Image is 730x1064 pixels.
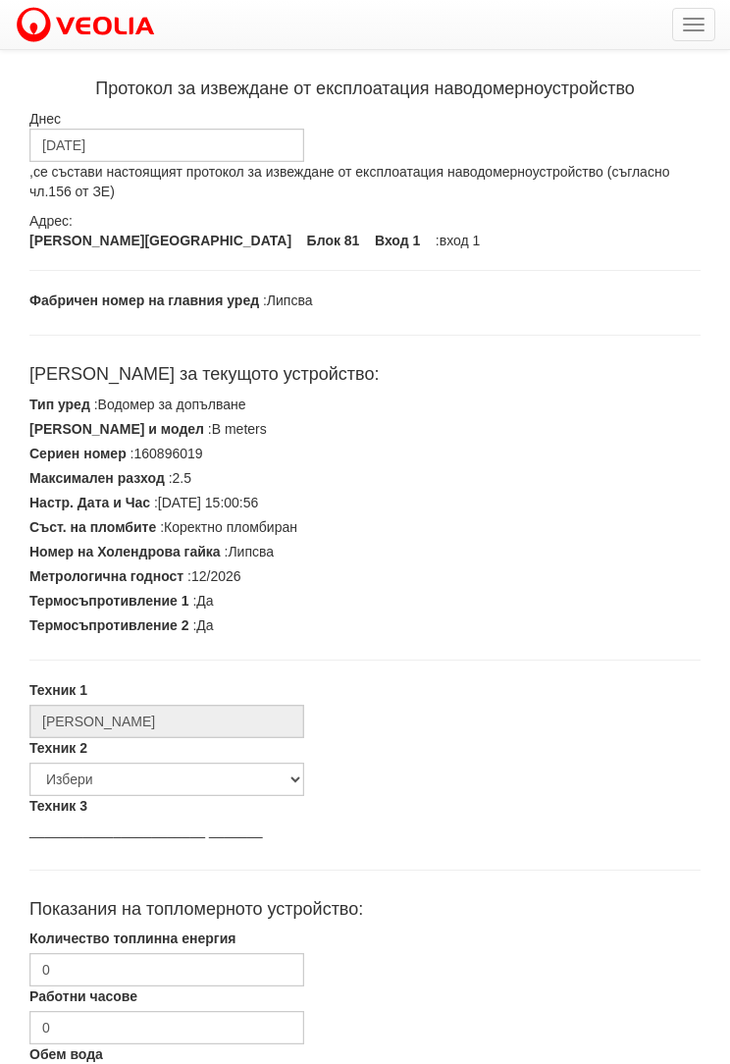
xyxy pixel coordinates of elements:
[196,593,213,609] span: Да
[15,5,164,46] img: VeoliaLogo.png
[191,568,241,584] span: 12/2026
[29,211,701,250] p: Адрес: :
[15,517,715,542] div: :
[267,293,313,308] span: Липсва
[29,109,701,201] p: Днес ,се състави настоящият протокол за извеждане от експлоатация на устройство (съгласно чл.156 ...
[29,796,87,816] label: Техник 3
[29,591,188,611] label: Термосъпротивление 1
[29,566,183,586] label: Метрологична годност
[15,615,715,640] div: :
[29,395,90,414] label: Тип уред
[15,493,715,517] div: :
[29,233,291,248] strong: [PERSON_NAME][GEOGRAPHIC_DATA]
[29,291,259,310] label: Фабричен номер на главния уред
[29,615,188,635] label: Термосъпротивление 2
[228,544,274,559] span: Липсва
[29,900,701,920] h4: Показания на топломерното устройство:
[29,542,221,561] label: Номер на Холендрова гайка
[462,164,532,180] span: водомерно
[98,397,246,412] span: Водомер за допълване
[375,233,420,248] strong: Вход 1
[15,591,715,615] div: :
[15,444,715,468] div: :
[29,444,127,463] label: Сериен номер
[29,419,204,439] label: [PERSON_NAME] и модел
[196,617,213,633] span: Да
[15,566,715,591] div: :
[307,233,360,248] strong: Блок 81
[440,233,481,248] span: вход 1
[15,468,715,493] div: :
[164,519,297,535] span: Коректно пломбиран
[453,79,544,98] span: водомерно
[15,419,715,444] div: :
[29,365,701,385] h4: [PERSON_NAME] за текущото устройство:
[29,738,87,758] label: Техник 2
[29,680,87,700] label: Техник 1
[29,929,235,948] label: Количество топлинна енергия
[212,421,267,437] span: B meters
[29,468,165,488] label: Максимален разход
[158,495,258,510] span: [DATE] 15:00:56
[173,470,191,486] span: 2.5
[29,1044,103,1064] label: Обем вода
[15,542,715,566] div: :
[29,517,156,537] label: Съст. на пломбите
[134,446,203,461] span: 160896019
[29,80,701,99] h4: Протокол за извеждане от експлоатация на устройство
[29,493,150,512] label: Настр. Дата и Час
[29,986,137,1006] label: Работни часове
[15,395,715,419] div: :
[29,821,701,840] p: _______________________ _______
[29,291,701,315] p: :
